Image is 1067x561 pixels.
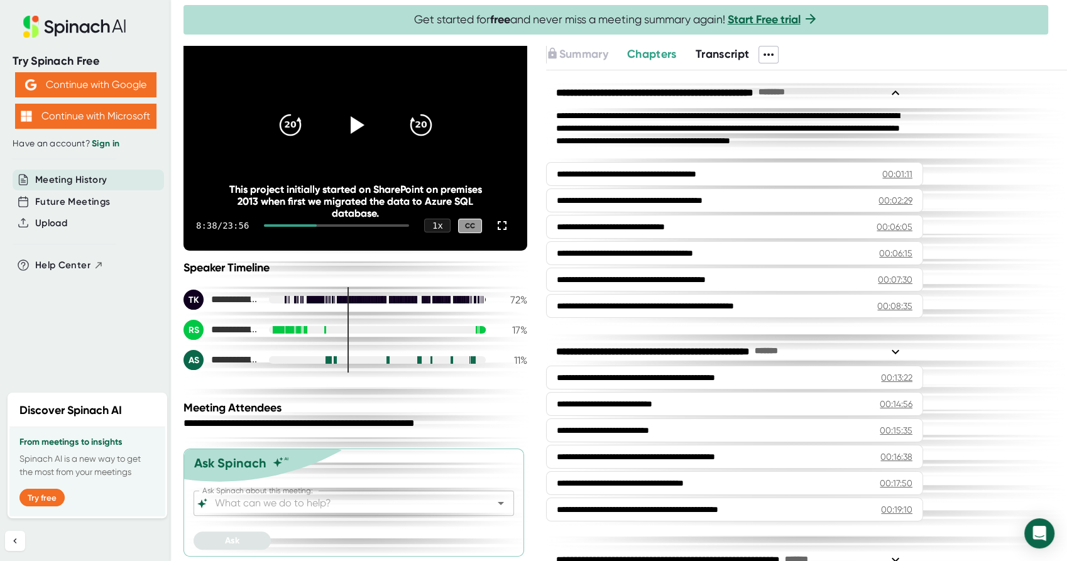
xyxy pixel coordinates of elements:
[881,371,912,384] div: 00:13:22
[496,354,527,366] div: 11 %
[728,13,801,26] a: Start Free trial
[35,195,110,209] button: Future Meetings
[25,79,36,90] img: Aehbyd4JwY73AAAAAElFTkSuQmCC
[35,173,107,187] button: Meeting History
[19,402,122,419] h2: Discover Spinach AI
[13,138,158,150] div: Have an account?
[492,494,510,512] button: Open
[882,168,912,180] div: 00:01:11
[183,350,204,370] div: AS
[194,455,266,471] div: Ask Spinach
[627,46,677,63] button: Chapters
[414,13,818,27] span: Get started for and never miss a meeting summary again!
[35,258,90,273] span: Help Center
[183,401,530,415] div: Meeting Attendees
[496,294,527,306] div: 72 %
[35,216,67,231] button: Upload
[696,46,750,63] button: Transcript
[1024,518,1054,548] div: Open Intercom Messenger
[879,247,912,259] div: 00:06:15
[183,350,259,370] div: Alignity Solutions
[15,104,156,129] button: Continue with Microsoft
[5,531,25,551] button: Collapse sidebar
[225,535,239,546] span: Ask
[627,47,677,61] span: Chapters
[35,258,104,273] button: Help Center
[880,477,912,489] div: 00:17:50
[183,320,259,340] div: Raja_Alignity Solutions
[424,219,451,232] div: 1 x
[546,46,608,63] button: Summary
[877,221,912,233] div: 00:06:05
[196,221,249,231] div: 8:38 / 23:56
[183,261,527,275] div: Speaker Timeline
[881,503,912,516] div: 00:19:10
[183,290,204,310] div: TK
[490,13,510,26] b: free
[194,531,271,550] button: Ask
[183,320,204,340] div: RS
[878,194,912,207] div: 00:02:29
[880,398,912,410] div: 00:14:56
[13,54,158,68] div: Try Spinach Free
[212,494,473,512] input: What can we do to help?
[458,219,482,233] div: CC
[559,47,608,61] span: Summary
[19,452,155,479] p: Spinach AI is a new way to get the most from your meetings
[218,183,493,219] div: This project initially started on SharePoint on premises 2013 when first we migrated the data to ...
[696,47,750,61] span: Transcript
[880,450,912,463] div: 00:16:38
[877,300,912,312] div: 00:08:35
[92,138,119,149] a: Sign in
[878,273,912,286] div: 00:07:30
[19,437,155,447] h3: From meetings to insights
[496,324,527,336] div: 17 %
[880,424,912,437] div: 00:15:35
[15,72,156,97] button: Continue with Google
[19,489,65,506] button: Try free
